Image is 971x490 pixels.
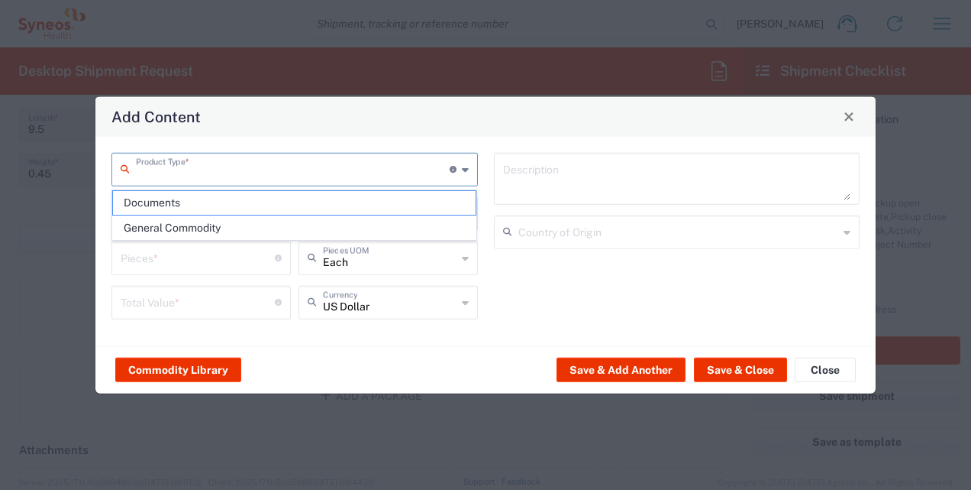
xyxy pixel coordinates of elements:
button: Save & Add Another [556,358,686,382]
span: General Commodity [113,216,476,240]
span: Documents [113,191,476,215]
button: Save & Close [694,358,787,382]
button: Close [795,358,856,382]
h4: Add Content [111,105,201,128]
button: Close [838,105,860,127]
button: Commodity Library [115,358,241,382]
